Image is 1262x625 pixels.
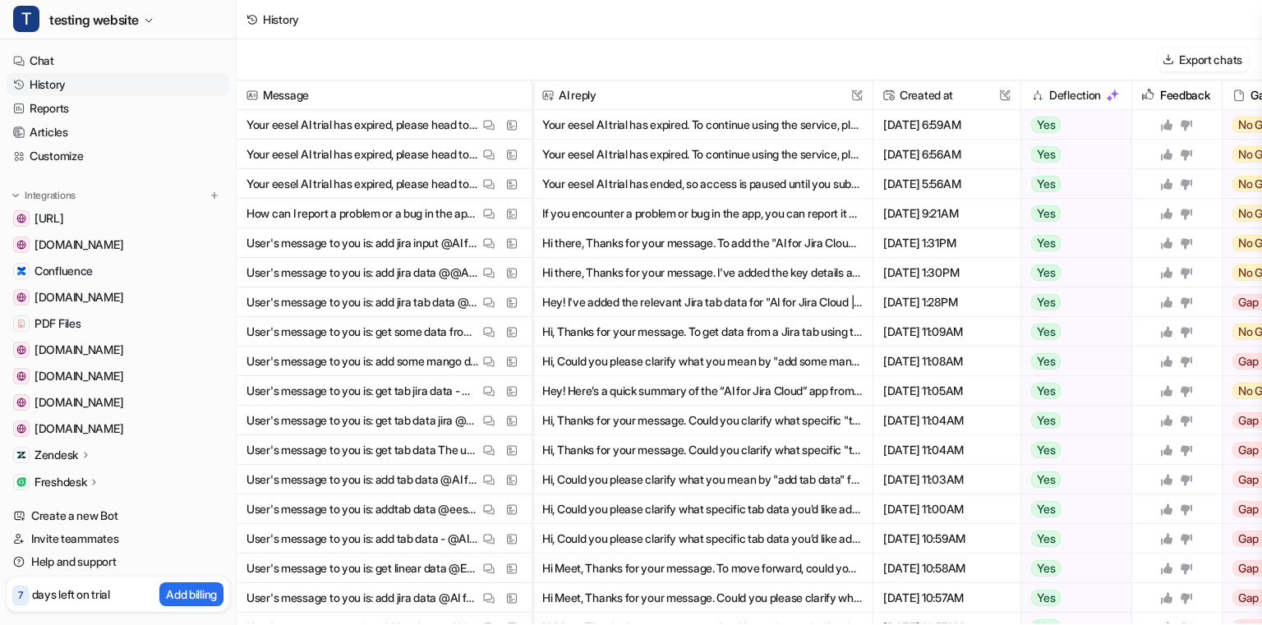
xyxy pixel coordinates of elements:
[1021,465,1122,494] button: Yes
[246,199,479,228] p: How can I report a problem or a bug in the app?
[880,376,1014,406] span: [DATE] 11:05AM
[1158,48,1249,71] button: Export chats
[1021,524,1122,554] button: Yes
[246,554,479,583] p: User's message to you is: get linear data @ENG-2323 Update the sidebar items for Jira The user's ...
[7,187,81,204] button: Integrations
[7,260,229,283] a: ConfluenceConfluence
[1021,406,1122,435] button: Yes
[16,292,26,302] img: support.bikesonline.com.au
[7,365,229,388] a: careers-nri3pl.com[DOMAIN_NAME]
[16,240,26,250] img: support.coursiv.io
[16,319,26,329] img: PDF Files
[7,338,229,361] a: nri3pl.com[DOMAIN_NAME]
[542,140,863,169] button: Your eesel AI trial has expired. To continue using the service, please head to the dashboard to s...
[880,169,1014,199] span: [DATE] 5:56AM
[1031,235,1061,251] span: Yes
[1031,324,1061,340] span: Yes
[7,286,229,309] a: support.bikesonline.com.au[DOMAIN_NAME]
[246,347,479,376] p: User's message to you is: add some mango data The user's current draft is: Click here to reply, o...
[7,233,229,256] a: support.coursiv.io[DOMAIN_NAME]
[16,266,26,276] img: Confluence
[1031,471,1061,488] span: Yes
[263,11,299,28] div: History
[35,263,93,279] span: Confluence
[880,347,1014,376] span: [DATE] 11:08AM
[1160,80,1210,110] h2: Feedback
[1031,383,1061,399] span: Yes
[1021,140,1122,169] button: Yes
[7,73,229,96] a: History
[246,435,479,465] p: User's message to you is: get tab data The user's current draft is: Hi, Could you please clarify ...
[35,368,123,384] span: [DOMAIN_NAME]
[246,228,479,258] p: User's message to you is: add jira input @AI for Jira Cloud | Atlassian Marketplace_679161410 Her...
[7,527,229,550] a: Invite teammates
[246,583,479,613] p: User's message to you is: add jira data @AI for Confluence Cloud | Atlassian Marketplace The user...
[542,465,863,494] button: Hi, Could you please clarify what you mean by "add tab data" for AI for Jira Cloud on the Atlassi...
[16,424,26,434] img: example.com
[7,97,229,120] a: Reports
[1031,353,1061,370] span: Yes
[1031,560,1061,577] span: Yes
[880,317,1014,347] span: [DATE] 11:09AM
[542,110,863,140] button: Your eesel AI trial has expired. To continue using the service, please visit your dashboard to su...
[246,258,479,287] p: User's message to you is: add jira data @@AI for Jira Cloud | Atlassian Marketplace_679161410 The...
[542,347,863,376] button: Hi, Could you please clarify what you mean by "add some mango data"? Are you referring to product...
[18,588,23,603] p: 7
[880,287,1014,317] span: [DATE] 1:28PM
[542,228,863,258] button: Hi there, Thanks for your message. To add the "AI for Jira Cloud" app by eesel from the Atlassian...
[542,406,863,435] button: Hi, Thanks for your message. Could you clarify what specific "tab data" you’re looking to get fro...
[542,554,863,583] button: Hi Meet, Thanks for your message. To move forward, could you please clarify what specific Linear ...
[159,582,223,606] button: Add billing
[539,80,866,110] span: AI reply
[880,228,1014,258] span: [DATE] 1:31PM
[35,394,123,411] span: [DOMAIN_NAME]
[1021,554,1122,583] button: Yes
[542,258,863,287] button: Hi there, Thanks for your message. I've added the key details and highlights for the "AI for Jira...
[1021,317,1122,347] button: Yes
[16,214,26,223] img: www.eesel.ai
[7,145,229,168] a: Customize
[1021,258,1122,287] button: Yes
[542,435,863,465] button: Hi, Thanks for your message. Could you clarify what specific "tab data" you’re looking to get for...
[166,586,217,603] p: Add billing
[35,210,64,227] span: [URL]
[1031,205,1061,222] span: Yes
[1031,146,1061,163] span: Yes
[1031,531,1061,547] span: Yes
[1031,294,1061,310] span: Yes
[246,287,479,317] p: User's message to you is: add jira tab data @@AI for Jira Cloud | Atlassian Marketplace_679161410...
[16,371,26,381] img: careers-nri3pl.com
[7,207,229,230] a: www.eesel.ai[URL]
[246,140,479,169] p: Your eesel AI trial has expired, please head to the dashboard to subscribe and manage your plan.
[1021,347,1122,376] button: Yes
[542,376,863,406] button: Hey! Here’s a quick summary of the “AI for Jira Cloud” app from the Atlassian Marketplace: - **AI...
[25,189,76,202] p: Integrations
[880,258,1014,287] span: [DATE] 1:30PM
[16,398,26,407] img: www.cardekho.com
[246,465,479,494] p: User's message to you is: add tab data @AI for Jira Cloud | Atlassian Marketplace The user's curr...
[7,417,229,440] a: example.com[DOMAIN_NAME]
[1021,376,1122,406] button: Yes
[246,524,479,554] p: User's message to you is: add tab data - @AI for Jira Cloud | Atlassian Marketplace The user's cu...
[1021,435,1122,465] button: Yes
[246,169,479,199] p: Your eesel AI trial has expired, please head to the dashboard to subscribe and manage your plan.
[246,110,479,140] p: Your eesel AI trial has expired, please head to the dashboard to subscribe and manage your plan.
[7,504,229,527] a: Create a new Bot
[243,80,525,110] span: Message
[1031,501,1061,517] span: Yes
[880,583,1014,613] span: [DATE] 10:57AM
[880,524,1014,554] span: [DATE] 10:59AM
[1021,583,1122,613] button: Yes
[35,237,123,253] span: [DOMAIN_NAME]
[1031,176,1061,192] span: Yes
[542,524,863,554] button: Hi, Could you please clarify what specific tab data you’d like added for the "@AI for Jira Cloud ...
[1031,442,1061,458] span: Yes
[246,406,479,435] p: User's message to you is: get tab data jira @AI for Jira Cloud | Atlassian Marketplace The user's...
[16,450,26,460] img: Zendesk
[49,8,139,31] span: testing website
[1031,264,1061,281] span: Yes
[35,474,86,490] p: Freshdesk
[16,477,26,487] img: Freshdesk
[35,342,123,358] span: [DOMAIN_NAME]
[246,317,479,347] p: User's message to you is: get some data from tab from jira - @AI for Jira Cloud | Atlassian Marke...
